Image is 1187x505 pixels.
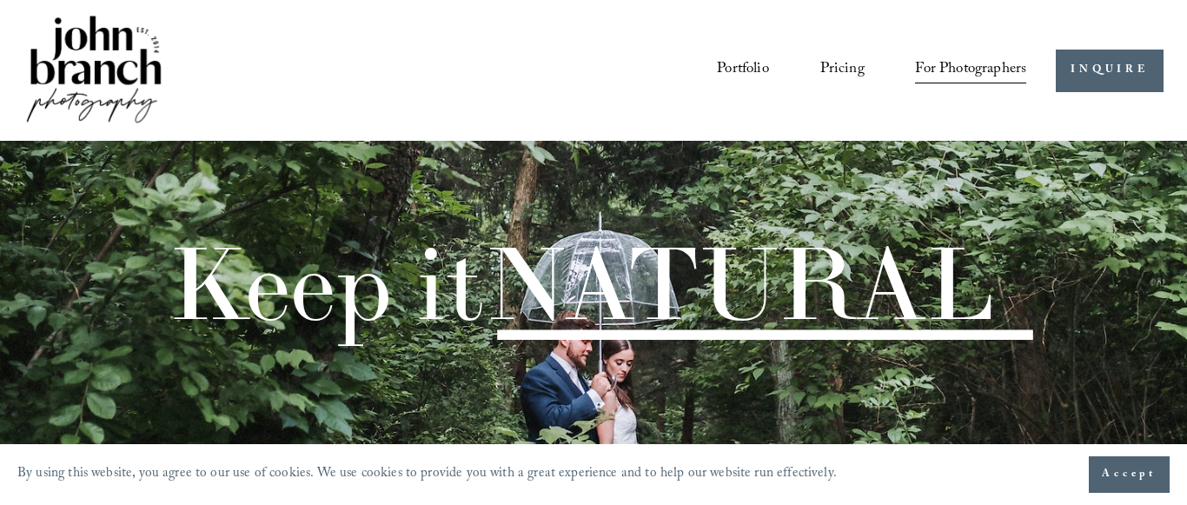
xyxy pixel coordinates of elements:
[820,55,865,87] a: Pricing
[717,55,769,87] a: Portfolio
[23,12,164,130] img: John Branch IV Photography
[1056,50,1163,92] a: INQUIRE
[484,219,994,347] span: NATURAL
[17,462,837,488] p: By using this website, you agree to our use of cookies. We use cookies to provide you with a grea...
[915,56,1026,85] span: For Photographers
[168,233,994,335] h1: Keep it
[1089,456,1170,493] button: Accept
[915,55,1026,87] a: folder dropdown
[1102,466,1157,483] span: Accept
